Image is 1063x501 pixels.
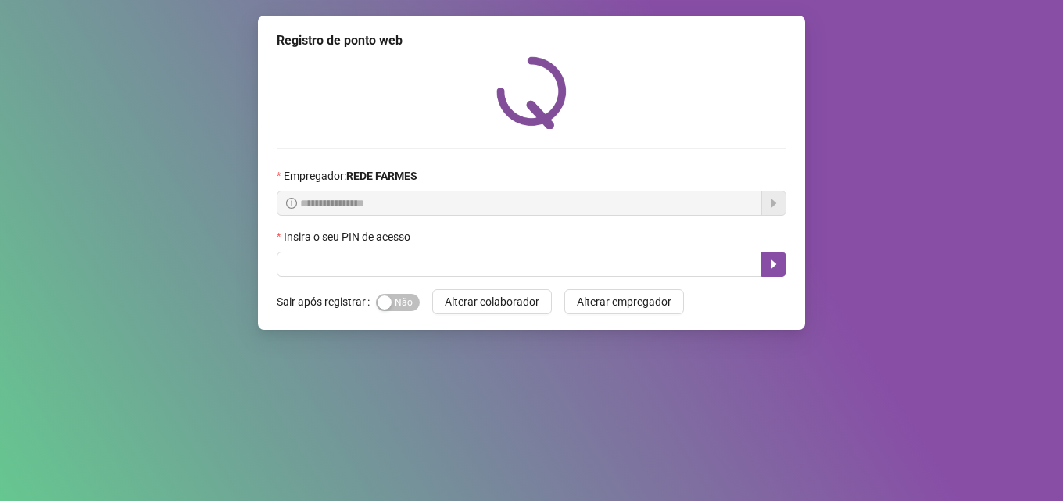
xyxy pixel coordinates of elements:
button: Alterar colaborador [432,289,552,314]
strong: REDE FARMES [346,170,417,182]
button: Alterar empregador [564,289,684,314]
div: Registro de ponto web [277,31,786,50]
span: Alterar empregador [577,293,671,310]
span: info-circle [286,198,297,209]
span: Empregador : [284,167,417,184]
span: Alterar colaborador [445,293,539,310]
label: Insira o seu PIN de acesso [277,228,421,245]
label: Sair após registrar [277,289,376,314]
img: QRPoint [496,56,567,129]
span: caret-right [768,258,780,270]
